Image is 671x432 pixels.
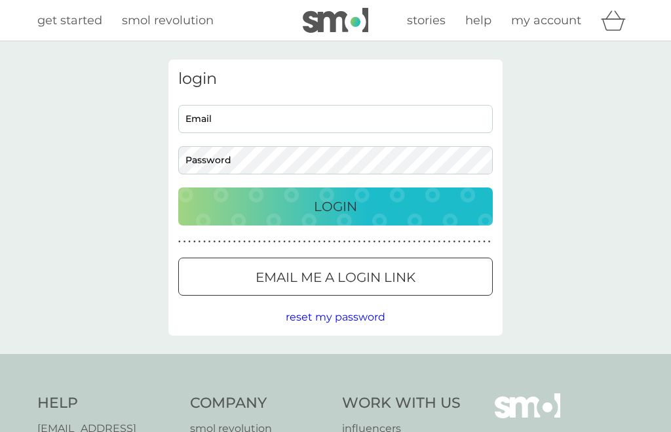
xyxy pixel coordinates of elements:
[418,239,421,245] p: ●
[253,239,256,245] p: ●
[465,11,491,30] a: help
[283,239,286,245] p: ●
[193,239,196,245] p: ●
[413,239,415,245] p: ●
[273,239,276,245] p: ●
[303,8,368,33] img: smol
[428,239,431,245] p: ●
[178,258,493,296] button: Email me a login link
[318,239,321,245] p: ●
[433,239,436,245] p: ●
[453,239,455,245] p: ●
[468,239,470,245] p: ●
[190,393,330,414] h4: Company
[228,239,231,245] p: ●
[199,239,201,245] p: ●
[488,239,491,245] p: ●
[443,239,446,245] p: ●
[308,239,311,245] p: ●
[178,69,493,88] h3: login
[208,239,211,245] p: ●
[338,239,341,245] p: ●
[473,239,476,245] p: ●
[122,11,214,30] a: smol revolution
[373,239,375,245] p: ●
[263,239,266,245] p: ●
[223,239,226,245] p: ●
[358,239,361,245] p: ●
[183,239,186,245] p: ●
[286,311,385,323] span: reset my password
[368,239,371,245] p: ●
[188,239,191,245] p: ●
[248,239,251,245] p: ●
[407,13,446,28] span: stories
[423,239,426,245] p: ●
[393,239,396,245] p: ●
[286,309,385,326] button: reset my password
[378,239,381,245] p: ●
[398,239,401,245] p: ●
[314,196,357,217] p: Login
[463,239,466,245] p: ●
[178,239,181,245] p: ●
[407,11,446,30] a: stories
[122,13,214,28] span: smol revolution
[323,239,326,245] p: ●
[483,239,486,245] p: ●
[403,239,406,245] p: ●
[342,393,461,414] h4: Work With Us
[458,239,461,245] p: ●
[233,239,236,245] p: ●
[343,239,346,245] p: ●
[333,239,335,245] p: ●
[388,239,391,245] p: ●
[313,239,316,245] p: ●
[328,239,331,245] p: ●
[213,239,216,245] p: ●
[408,239,411,245] p: ●
[37,13,102,28] span: get started
[288,239,291,245] p: ●
[438,239,441,245] p: ●
[268,239,271,245] p: ●
[353,239,356,245] p: ●
[243,239,246,245] p: ●
[348,239,351,245] p: ●
[37,393,177,414] h4: Help
[303,239,306,245] p: ●
[448,239,451,245] p: ●
[298,239,301,245] p: ●
[256,267,415,288] p: Email me a login link
[278,239,281,245] p: ●
[178,187,493,226] button: Login
[37,11,102,30] a: get started
[511,11,581,30] a: my account
[363,239,366,245] p: ●
[478,239,481,245] p: ●
[293,239,296,245] p: ●
[601,7,634,33] div: basket
[203,239,206,245] p: ●
[383,239,386,245] p: ●
[511,13,581,28] span: my account
[258,239,261,245] p: ●
[239,239,241,245] p: ●
[465,13,491,28] span: help
[218,239,221,245] p: ●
